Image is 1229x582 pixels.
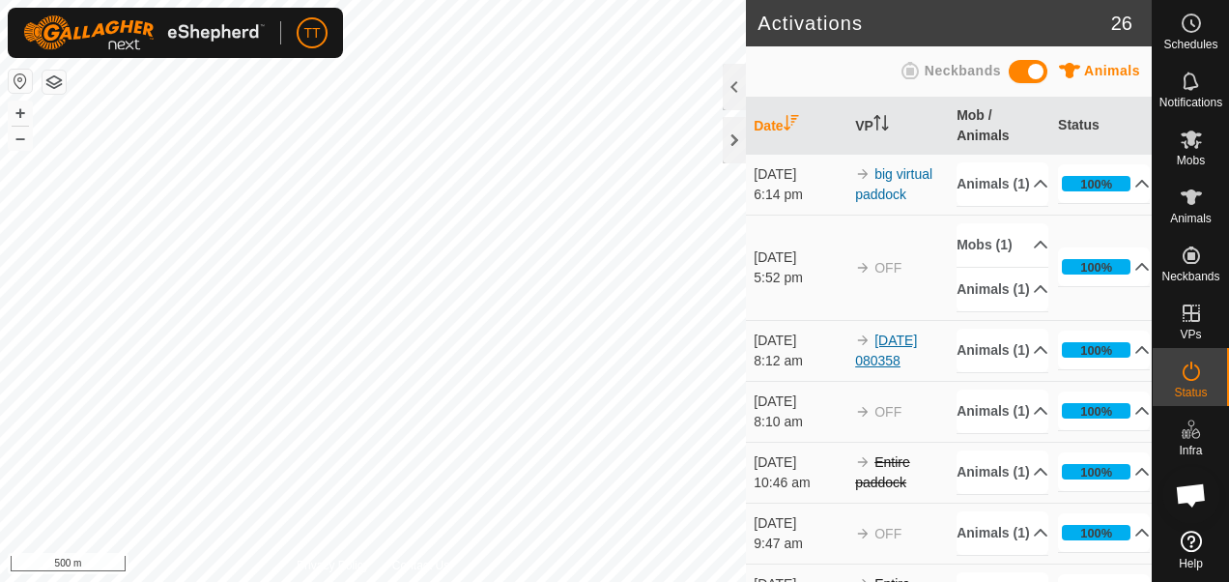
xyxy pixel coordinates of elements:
th: Mob / Animals [949,98,1050,155]
span: Status [1174,387,1207,398]
th: Date [746,98,847,155]
s: Entire paddock [855,454,910,490]
div: 100% [1062,464,1130,480]
img: arrow [855,260,871,276]
div: 100% [1080,524,1112,542]
p-accordion-header: Animals (1) [957,511,1048,555]
span: 26 [1111,9,1132,38]
div: [DATE] [754,392,845,412]
p-accordion-header: 100% [1058,513,1150,552]
a: Privacy Policy [297,557,369,574]
span: OFF [874,526,901,541]
button: Map Layers [43,71,66,94]
span: Animals [1084,63,1140,78]
th: Status [1050,98,1152,155]
div: 5:52 pm [754,268,845,288]
p-accordion-header: 100% [1058,164,1150,203]
span: Animals [1170,213,1212,224]
span: VPs [1180,329,1201,340]
p-accordion-header: 100% [1058,247,1150,286]
div: 100% [1062,176,1130,191]
p-accordion-header: Animals (1) [957,162,1048,206]
p-sorticon: Activate to sort [873,118,889,133]
div: 100% [1080,463,1112,481]
img: Gallagher Logo [23,15,265,50]
h2: Activations [757,12,1111,35]
p-accordion-header: 100% [1058,392,1150,430]
a: [DATE] 080358 [855,333,917,368]
div: Open chat [1162,466,1220,524]
img: arrow [855,454,871,470]
p-sorticon: Activate to sort [784,118,799,133]
div: 100% [1062,342,1130,358]
span: Neckbands [925,63,1001,78]
span: Notifications [1159,97,1222,108]
div: 100% [1062,403,1130,419]
p-accordion-header: Animals (1) [957,451,1048,494]
th: VP [847,98,949,155]
div: 10:46 am [754,473,845,493]
button: – [9,127,32,150]
div: 100% [1080,341,1112,360]
a: big virtual paddock [855,166,932,202]
div: 100% [1080,175,1112,193]
p-accordion-header: 100% [1058,452,1150,491]
p-accordion-header: Animals (1) [957,268,1048,311]
div: [DATE] [754,164,845,185]
div: [DATE] [754,452,845,473]
div: 8:10 am [754,412,845,432]
span: Heatmap [1167,503,1215,514]
img: arrow [855,404,871,420]
div: 100% [1080,402,1112,421]
p-accordion-header: Mobs (1) [957,223,1048,267]
button: + [9,102,32,125]
img: arrow [855,333,871,348]
button: Reset Map [9,70,32,93]
span: Help [1179,558,1203,569]
div: [DATE] [754,513,845,534]
div: 100% [1080,258,1112,276]
img: arrow [855,166,871,182]
span: OFF [874,260,901,276]
span: Neckbands [1161,271,1219,282]
img: arrow [855,526,871,541]
span: Schedules [1163,39,1217,50]
div: [DATE] [754,331,845,351]
div: [DATE] [754,247,845,268]
a: Help [1153,523,1229,577]
p-accordion-header: Animals (1) [957,329,1048,372]
span: Infra [1179,445,1202,456]
span: OFF [874,404,901,420]
div: 100% [1062,525,1130,540]
span: TT [303,23,320,44]
div: 9:47 am [754,534,845,554]
a: Contact Us [392,557,449,574]
p-accordion-header: Animals (1) [957,390,1048,433]
div: 6:14 pm [754,185,845,205]
div: 8:12 am [754,351,845,371]
div: 100% [1062,259,1130,275]
span: Mobs [1177,155,1205,166]
p-accordion-header: 100% [1058,331,1150,369]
